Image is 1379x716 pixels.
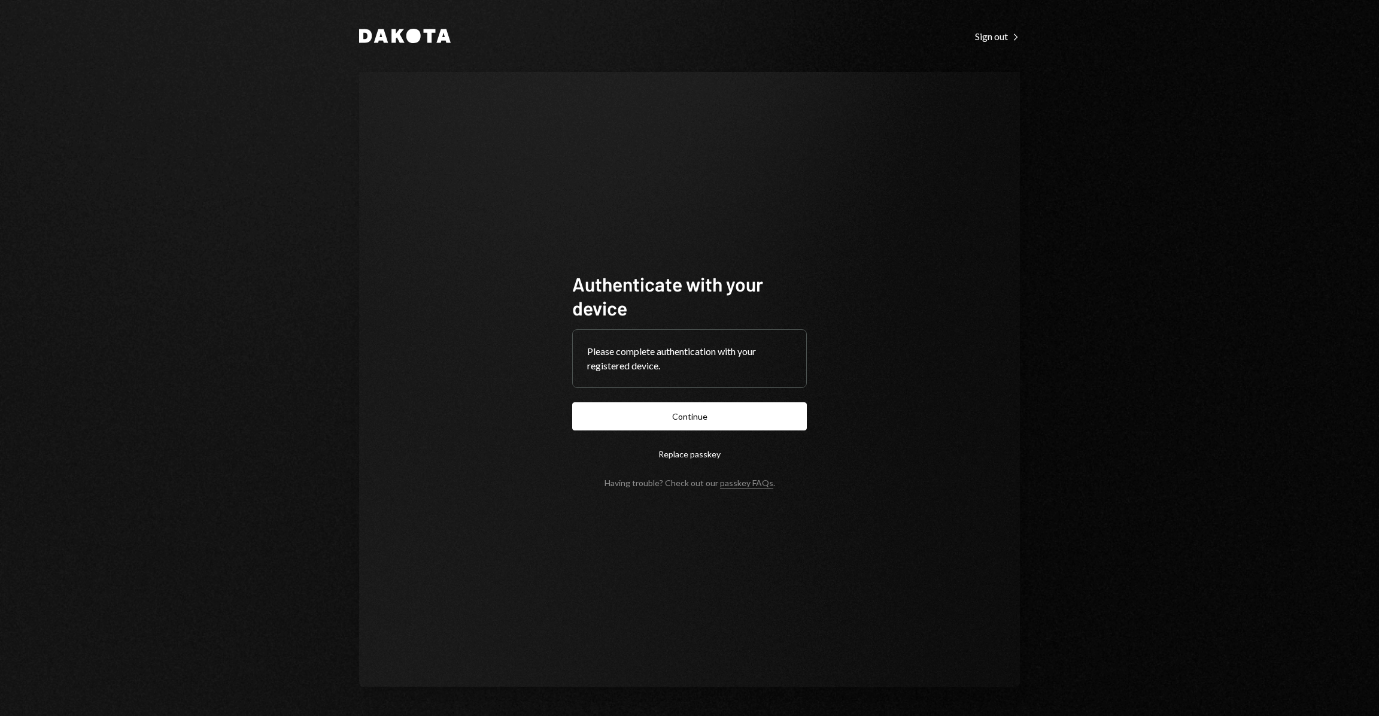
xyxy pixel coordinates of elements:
h1: Authenticate with your device [572,272,807,320]
button: Replace passkey [572,440,807,468]
a: Sign out [975,29,1020,43]
a: passkey FAQs [720,478,773,489]
button: Continue [572,402,807,430]
div: Sign out [975,31,1020,43]
div: Please complete authentication with your registered device. [587,344,792,373]
div: Having trouble? Check out our . [605,478,775,488]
